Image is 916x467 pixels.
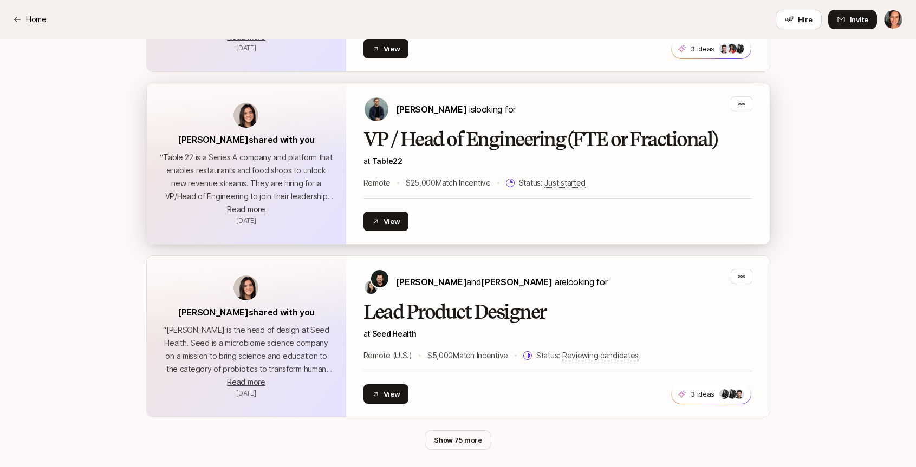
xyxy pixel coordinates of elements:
[178,134,315,145] span: [PERSON_NAME] shared with you
[363,39,409,58] button: View
[363,212,409,231] button: View
[178,307,315,318] span: [PERSON_NAME] shared with you
[562,351,639,360] span: Reviewing candidates
[883,10,903,29] button: Lia Siebert
[720,389,730,399] img: 977af40c_8852_4544_b1cf_e1d0d78abc09.jpg
[884,10,902,29] img: Lia Siebert
[227,205,265,214] span: Read more
[396,275,608,289] p: are looking for
[372,329,417,338] a: Seed Health
[363,129,752,150] h2: VP / Head of Engineering (FTE or Fractional)
[363,176,391,189] p: Remote
[363,301,752,323] h2: Lead Product Designer
[481,277,552,287] span: [PERSON_NAME]
[735,389,745,399] img: 7bf30482_e1a5_47b4_9e0f_fc49ddd24bf6.jpg
[671,38,751,59] button: 3 ideas
[227,376,265,389] button: Read more
[519,176,586,189] p: Status:
[671,384,751,404] button: 3 ideas
[363,327,752,340] p: at
[236,216,256,225] span: July 2, 2025 11:11am
[365,97,388,121] img: Sam Bernstein
[427,349,508,362] p: $5,000 Match Incentive
[227,203,265,216] button: Read more
[396,104,467,115] span: [PERSON_NAME]
[236,44,256,52] span: July 2, 2025 11:11am
[26,13,47,26] p: Home
[227,377,265,386] span: Read more
[233,103,258,128] img: avatar-url
[371,270,388,287] img: Ben Grove
[160,151,333,203] p: “ Table 22 is a Series A company and platform that enables restaurants and food shops to unlock n...
[691,389,714,399] p: 3 ideas
[536,349,639,362] p: Status:
[544,178,586,188] span: Just started
[466,277,552,287] span: and
[227,32,265,41] span: Read more
[425,430,491,450] button: Show 75 more
[735,44,745,54] img: e4106609_49c2_46c4_bd1b_35880d361c05.jpg
[365,281,378,294] img: Jennifer Lee
[363,349,412,362] p: Remote (U.S.)
[363,384,409,404] button: View
[828,10,877,29] button: Invite
[727,44,737,54] img: 16e99ae5_7481_4f46_ac83_9f70eb5cd06c.jpg
[396,277,467,287] span: [PERSON_NAME]
[691,43,714,54] p: 3 ideas
[720,44,730,54] img: 7bf30482_e1a5_47b4_9e0f_fc49ddd24bf6.jpg
[236,389,256,397] span: July 2, 2025 11:11am
[727,389,737,399] img: e4106609_49c2_46c4_bd1b_35880d361c05.jpg
[396,102,516,116] p: is looking for
[406,176,491,189] p: $25,000 Match Incentive
[160,324,333,376] p: “ [PERSON_NAME] is the head of design at Seed Health. Seed is a microbiome science company on a m...
[798,14,813,25] span: Hire
[372,156,402,166] a: Table22
[363,155,752,168] p: at
[233,275,258,300] img: avatar-url
[776,10,822,29] button: Hire
[850,14,868,25] span: Invite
